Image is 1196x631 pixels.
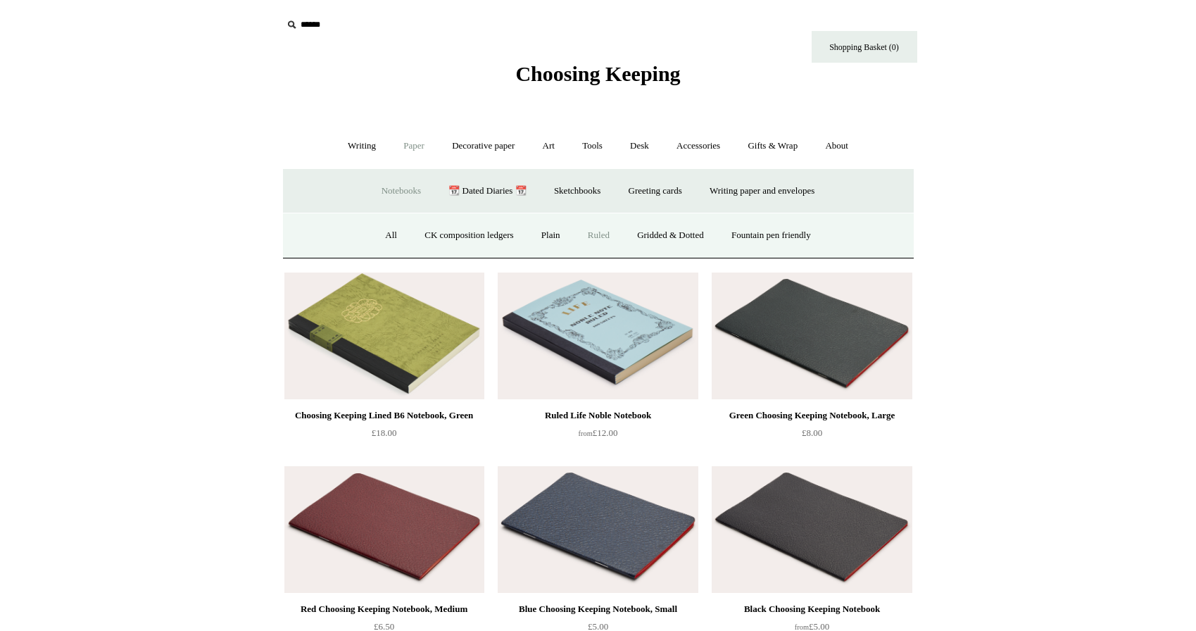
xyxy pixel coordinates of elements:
a: Gridded & Dotted [624,217,717,254]
div: Green Choosing Keeping Notebook, Large [715,407,908,424]
div: Blue Choosing Keeping Notebook, Small [501,601,694,618]
span: Choosing Keeping [515,62,680,85]
a: Art [530,127,567,165]
a: Shopping Basket (0) [812,31,917,63]
a: Notebooks [369,173,434,210]
div: Choosing Keeping Lined B6 Notebook, Green [288,407,481,424]
img: Black Choosing Keeping Notebook [712,466,912,593]
img: Blue Choosing Keeping Notebook, Small [498,466,698,593]
a: Red Choosing Keeping Notebook, Medium Red Choosing Keeping Notebook, Medium [284,466,484,593]
a: Greeting cards [616,173,695,210]
a: Sketchbooks [541,173,613,210]
a: Writing [335,127,389,165]
a: All [372,217,410,254]
span: £8.00 [802,427,822,438]
a: Desk [617,127,662,165]
span: £12.00 [579,427,618,438]
a: Accessories [664,127,733,165]
img: Ruled Life Noble Notebook [498,273,698,399]
a: Fountain pen friendly [719,217,824,254]
a: Decorative paper [439,127,527,165]
a: Tools [569,127,615,165]
a: Green Choosing Keeping Notebook, Large £8.00 [712,407,912,465]
div: Black Choosing Keeping Notebook [715,601,908,618]
a: About [812,127,861,165]
a: Ruled Life Noble Notebook from£12.00 [498,407,698,465]
span: from [579,430,593,437]
a: Choosing Keeping [515,73,680,83]
span: from [795,623,809,631]
a: Black Choosing Keeping Notebook Black Choosing Keeping Notebook [712,466,912,593]
a: Gifts & Wrap [735,127,810,165]
a: Paper [391,127,437,165]
img: Red Choosing Keeping Notebook, Medium [284,466,484,593]
a: 📆 Dated Diaries 📆 [436,173,539,210]
a: Ruled Life Noble Notebook Ruled Life Noble Notebook [498,273,698,399]
a: Ruled [575,217,622,254]
a: Choosing Keeping Lined B6 Notebook, Green £18.00 [284,407,484,465]
img: Green Choosing Keeping Notebook, Large [712,273,912,399]
div: Ruled Life Noble Notebook [501,407,694,424]
a: Green Choosing Keeping Notebook, Large Green Choosing Keeping Notebook, Large [712,273,912,399]
a: Writing paper and envelopes [697,173,827,210]
a: Choosing Keeping Lined B6 Notebook, Green Choosing Keeping Lined B6 Notebook, Green [284,273,484,399]
a: Blue Choosing Keeping Notebook, Small Blue Choosing Keeping Notebook, Small [498,466,698,593]
a: Plain [529,217,573,254]
a: CK composition ledgers [412,217,526,254]
div: Red Choosing Keeping Notebook, Medium [288,601,481,618]
span: £18.00 [372,427,397,438]
img: Choosing Keeping Lined B6 Notebook, Green [284,273,484,399]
